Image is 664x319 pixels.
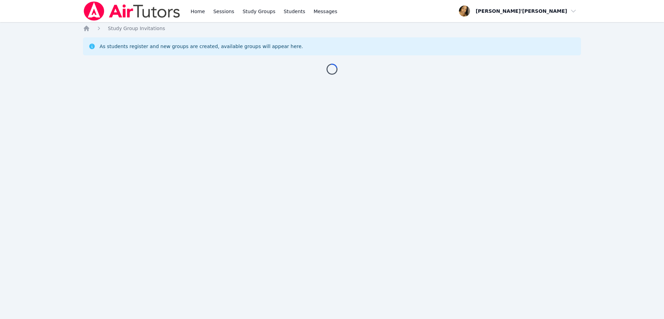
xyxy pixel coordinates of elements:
div: As students register and new groups are created, available groups will appear here. [100,43,303,50]
a: Study Group Invitations [108,25,165,32]
img: Air Tutors [83,1,181,21]
span: Study Group Invitations [108,26,165,31]
nav: Breadcrumb [83,25,581,32]
span: Messages [314,8,338,15]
